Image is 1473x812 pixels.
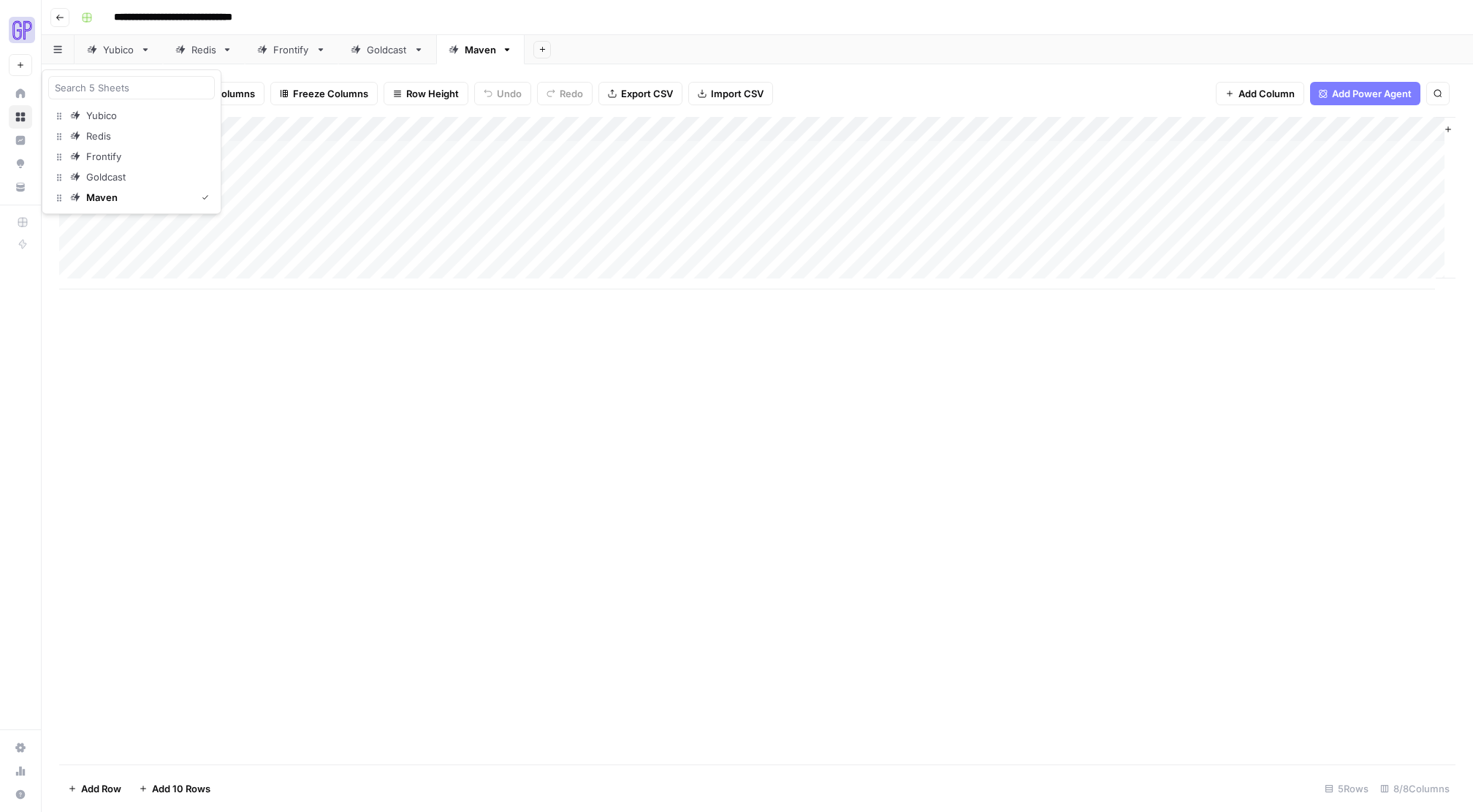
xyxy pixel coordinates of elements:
div: Maven [86,190,118,205]
span: 8 Columns [206,86,255,101]
a: Goldcast [338,35,436,64]
input: Search 5 Sheets [55,80,208,95]
div: Yubico [86,108,118,123]
a: Frontify [48,146,215,167]
button: Workspace: Growth Plays [9,12,32,48]
a: Settings [9,736,32,759]
button: Row Height [384,82,468,105]
button: 8 Columns [183,82,264,105]
button: Freeze Columns [270,82,378,105]
button: Add Row [59,777,130,800]
span: Redo [560,86,583,101]
span: Row Height [406,86,459,101]
div: 5 Rows [1319,777,1374,800]
button: Add Column [1216,82,1304,105]
span: Add Power Agent [1332,86,1412,101]
span: Add 10 Rows [152,781,210,796]
a: Maven [48,187,215,208]
div: 8/8 Columns [1374,777,1455,800]
a: Browse [9,105,32,129]
button: Add 10 Rows [130,777,219,800]
span: Export CSV [621,86,673,101]
a: Redis [163,35,245,64]
div: Yubico [103,42,134,57]
div: Goldcast [367,42,408,57]
a: Frontify [245,35,338,64]
button: Undo [474,82,531,105]
button: Import CSV [688,82,773,105]
span: Undo [497,86,522,101]
div: Frontify [273,42,310,57]
span: Import CSV [711,86,764,101]
a: Opportunities [9,152,32,175]
a: Yubico [75,35,163,64]
button: Redo [537,82,593,105]
img: Growth Plays Logo [9,17,35,43]
a: Yubico [48,105,215,126]
button: Add Power Agent [1310,82,1420,105]
a: Redis [48,126,215,146]
a: Home [9,82,32,105]
span: Add Row [81,781,121,796]
a: Insights [9,129,32,152]
span: Add Column [1238,86,1295,101]
a: Your Data [9,175,32,199]
div: Frontify [86,149,123,164]
button: Help + Support [9,783,32,806]
div: Redis [86,129,111,143]
button: Export CSV [598,82,682,105]
span: Freeze Columns [293,86,368,101]
a: Goldcast [48,167,215,187]
div: Redis [191,42,216,57]
div: Goldcast [86,170,127,184]
div: Maven [465,42,496,57]
a: Usage [9,759,32,783]
a: Maven [436,35,525,64]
